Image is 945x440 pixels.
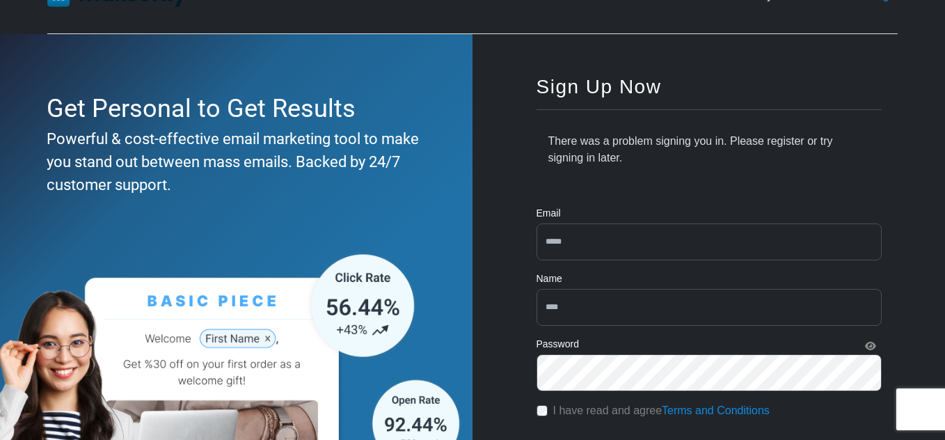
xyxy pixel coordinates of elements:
[553,402,770,419] label: I have read and agree
[39,22,68,33] div: v 4.0.25
[38,81,49,92] img: tab_domain_overview_orange.svg
[138,81,150,92] img: tab_keywords_by_traffic_grey.svg
[865,341,876,351] i: Show Password
[537,206,561,221] label: Email
[537,272,562,286] label: Name
[47,127,419,196] div: Powerful & cost-effective email marketing tool to make you stand out between mass emails. Backed ...
[47,90,419,127] div: Get Personal to Get Results
[22,22,33,33] img: logo_orange.svg
[537,337,579,352] label: Password
[662,404,770,416] a: Terms and Conditions
[154,82,235,91] div: Keywords by Traffic
[36,36,153,47] div: Domain: [DOMAIN_NAME]
[53,82,125,91] div: Domain Overview
[22,36,33,47] img: website_grey.svg
[537,121,882,178] div: There was a problem signing you in. Please register or try signing in later.
[537,76,662,97] span: Sign Up Now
